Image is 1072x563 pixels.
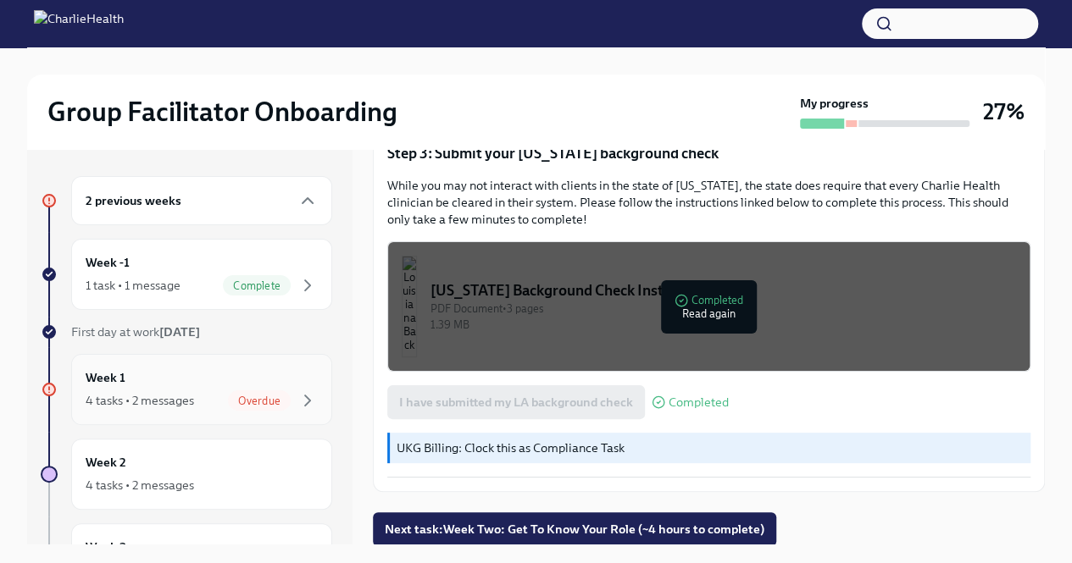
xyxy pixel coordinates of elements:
[228,395,291,407] span: Overdue
[86,253,130,272] h6: Week -1
[387,241,1030,372] button: [US_STATE] Background Check InstructionsPDF Document•3 pages1.39 MBCompletedRead again
[86,392,194,409] div: 4 tasks • 2 messages
[387,143,1030,163] p: Step 3: Submit your [US_STATE] background check
[430,301,1016,317] div: PDF Document • 3 pages
[86,453,126,472] h6: Week 2
[86,277,181,294] div: 1 task • 1 message
[385,521,764,538] span: Next task : Week Two: Get To Know Your Role (~4 hours to complete)
[373,512,776,546] button: Next task:Week Two: Get To Know Your Role (~4 hours to complete)
[47,95,397,129] h2: Group Facilitator Onboarding
[86,477,194,494] div: 4 tasks • 2 messages
[800,95,869,112] strong: My progress
[41,323,332,340] a: First day at work[DATE]
[223,279,291,292] span: Complete
[402,256,417,357] img: Louisiana Background Check Instructions
[430,317,1016,333] div: 1.39 MB
[397,439,1024,456] p: UKG Billing: Clock this as Compliance Task
[159,324,200,339] strong: [DATE]
[86,368,125,387] h6: Week 1
[71,176,332,225] div: 2 previous weeks
[86,538,126,556] h6: Week 3
[983,97,1025,127] h3: 27%
[86,191,181,210] h6: 2 previous weeks
[71,324,200,339] span: First day at work
[41,354,332,425] a: Week 14 tasks • 2 messagesOverdue
[430,280,1016,301] div: [US_STATE] Background Check Instructions
[34,10,124,37] img: CharlieHealth
[669,396,729,409] span: Completed
[387,177,1030,228] p: While you may not interact with clients in the state of [US_STATE], the state does require that e...
[41,239,332,310] a: Week -11 task • 1 messageComplete
[41,439,332,510] a: Week 24 tasks • 2 messages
